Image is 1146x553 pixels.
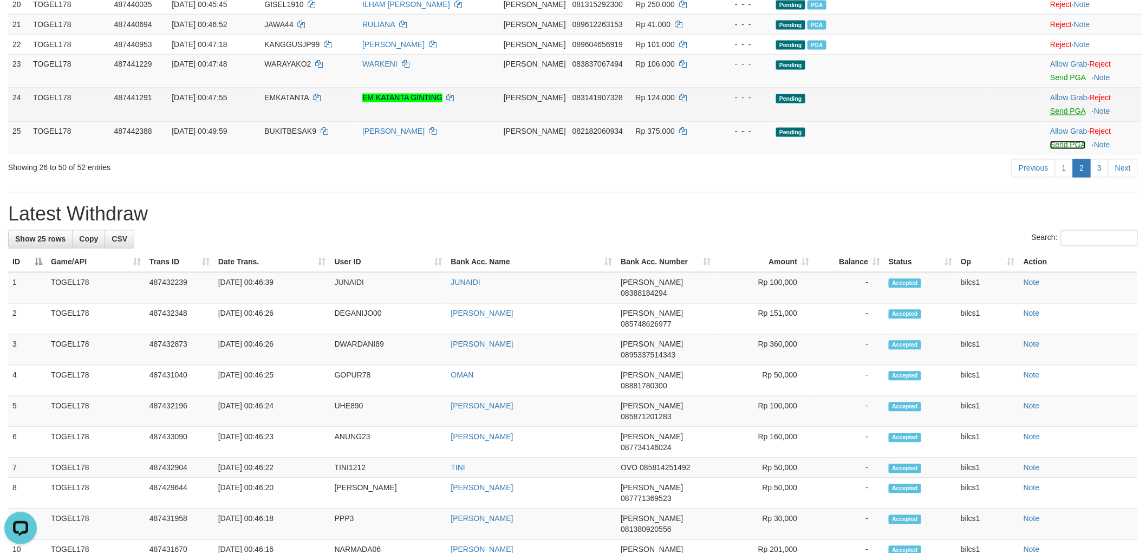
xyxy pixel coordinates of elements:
span: Pending [776,61,805,70]
span: Accepted [889,484,921,493]
span: [PERSON_NAME] [621,309,683,318]
td: TOGEL178 [29,88,110,121]
td: 3 [8,335,47,366]
td: Rp 151,000 [715,304,813,335]
span: [PERSON_NAME] [504,20,566,29]
a: Reject [1090,60,1111,69]
span: Rp 375.000 [636,127,675,136]
td: bilcs1 [956,427,1019,458]
a: WARKENI [362,60,398,69]
td: TOGEL178 [47,335,145,366]
td: [DATE] 00:46:26 [214,335,330,366]
span: JAWA44 [264,20,293,29]
td: - [813,458,884,478]
a: Note [1024,278,1040,287]
a: Note [1024,371,1040,380]
a: Allow Grab [1050,94,1087,102]
th: Bank Acc. Number: activate to sort column ascending [616,252,715,272]
a: Note [1024,464,1040,472]
span: [PERSON_NAME] [621,278,683,287]
th: Status: activate to sort column ascending [884,252,956,272]
a: EM KATANTA GINTING [362,94,442,102]
a: Send PGA [1050,141,1085,149]
a: Reject [1090,127,1111,136]
span: · [1050,94,1089,102]
td: 487431040 [145,366,214,396]
a: 3 [1090,159,1109,178]
td: Rp 100,000 [715,272,813,304]
td: [DATE] 00:46:22 [214,458,330,478]
a: Reject [1090,94,1111,102]
a: Reject [1050,20,1072,29]
td: Rp 50,000 [715,366,813,396]
th: Date Trans.: activate to sort column ascending [214,252,330,272]
span: [PERSON_NAME] [504,94,566,102]
td: 7 [8,458,47,478]
a: [PERSON_NAME] [362,40,425,49]
span: Rp 101.000 [636,40,675,49]
span: 487440953 [114,40,152,49]
td: · [1046,14,1142,34]
span: Accepted [889,515,921,524]
span: Accepted [889,341,921,350]
span: Marked by bilcs1 [808,1,826,10]
td: [DATE] 00:46:20 [214,478,330,509]
span: Accepted [889,372,921,381]
a: Note [1094,107,1110,116]
td: [DATE] 00:46:23 [214,427,330,458]
a: Note [1024,433,1040,441]
span: Pending [776,94,805,103]
button: Open LiveChat chat widget [4,4,37,37]
span: [DATE] 00:49:59 [172,127,227,136]
span: [DATE] 00:46:52 [172,20,227,29]
td: · [1046,34,1142,54]
td: TOGEL178 [29,121,110,155]
th: ID: activate to sort column descending [8,252,47,272]
td: bilcs1 [956,478,1019,509]
td: TOGEL178 [47,304,145,335]
td: 487432196 [145,396,214,427]
span: Copy [79,235,98,244]
td: DWARDANI89 [330,335,447,366]
input: Search: [1061,230,1138,246]
td: GOPUR78 [330,366,447,396]
span: Rp 41.000 [636,20,671,29]
td: - [813,304,884,335]
span: [PERSON_NAME] [621,371,683,380]
td: - [813,396,884,427]
a: Show 25 rows [8,230,73,249]
span: Copy 085748626977 to clipboard [621,320,671,329]
span: Copy 089612263153 to clipboard [572,20,623,29]
a: Note [1094,141,1110,149]
span: [PERSON_NAME] [621,340,683,349]
td: Rp 30,000 [715,509,813,540]
span: [PERSON_NAME] [621,515,683,523]
th: Trans ID: activate to sort column ascending [145,252,214,272]
td: TOGEL178 [47,458,145,478]
td: TOGEL178 [47,396,145,427]
div: Showing 26 to 50 of 52 entries [8,158,470,173]
a: Allow Grab [1050,127,1087,136]
td: bilcs1 [956,272,1019,304]
span: Copy 087771369523 to clipboard [621,495,671,503]
td: bilcs1 [956,509,1019,540]
td: - [813,335,884,366]
span: Show 25 rows [15,235,66,244]
a: Send PGA [1050,74,1085,82]
td: 22 [8,34,29,54]
span: 487440694 [114,20,152,29]
td: Rp 50,000 [715,478,813,509]
span: [PERSON_NAME] [504,60,566,69]
span: [PERSON_NAME] [504,127,566,136]
th: Op: activate to sort column ascending [956,252,1019,272]
a: [PERSON_NAME] [362,127,425,136]
td: 487429644 [145,478,214,509]
td: TOGEL178 [29,14,110,34]
td: 6 [8,427,47,458]
td: 2 [8,304,47,335]
div: - - - [717,59,767,70]
td: TOGEL178 [47,427,145,458]
td: 487431958 [145,509,214,540]
span: Pending [776,1,805,10]
a: RULIANA [362,20,395,29]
